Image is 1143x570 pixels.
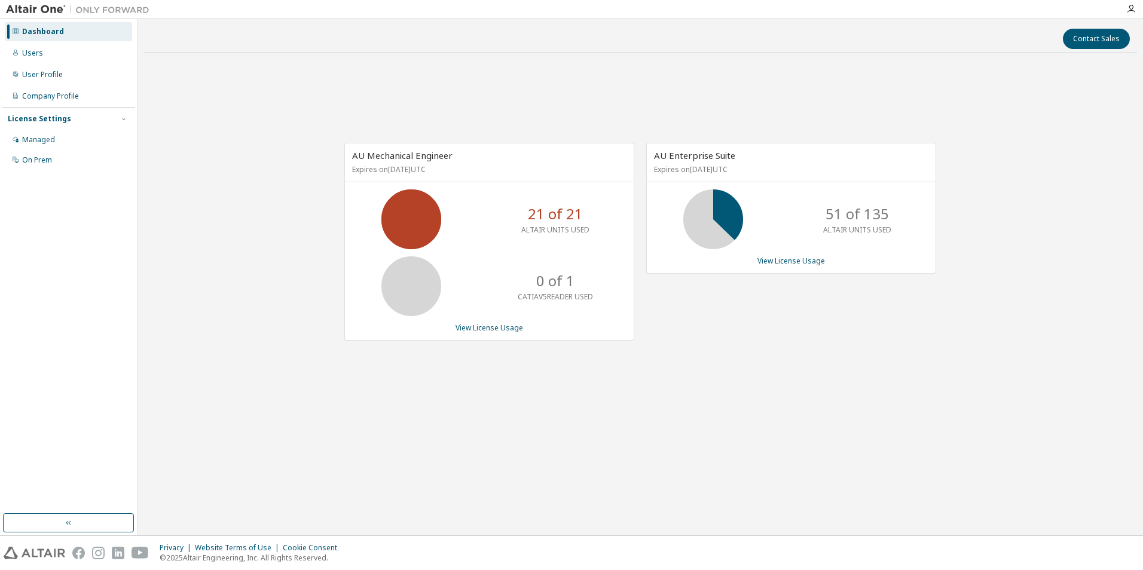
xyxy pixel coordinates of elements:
[4,547,65,559] img: altair_logo.svg
[112,547,124,559] img: linkedin.svg
[160,543,195,553] div: Privacy
[823,225,891,235] p: ALTAIR UNITS USED
[22,135,55,145] div: Managed
[283,543,344,553] div: Cookie Consent
[22,27,64,36] div: Dashboard
[160,553,344,563] p: © 2025 Altair Engineering, Inc. All Rights Reserved.
[195,543,283,553] div: Website Terms of Use
[1063,29,1130,49] button: Contact Sales
[22,155,52,165] div: On Prem
[22,70,63,79] div: User Profile
[72,547,85,559] img: facebook.svg
[654,149,735,161] span: AU Enterprise Suite
[757,256,825,266] a: View License Usage
[22,48,43,58] div: Users
[826,204,889,224] p: 51 of 135
[536,271,574,291] p: 0 of 1
[8,114,71,124] div: License Settings
[528,204,583,224] p: 21 of 21
[6,4,155,16] img: Altair One
[654,164,925,174] p: Expires on [DATE] UTC
[352,149,453,161] span: AU Mechanical Engineer
[518,292,593,302] p: CATIAV5READER USED
[92,547,105,559] img: instagram.svg
[456,323,523,333] a: View License Usage
[132,547,149,559] img: youtube.svg
[521,225,589,235] p: ALTAIR UNITS USED
[352,164,624,174] p: Expires on [DATE] UTC
[22,91,79,101] div: Company Profile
